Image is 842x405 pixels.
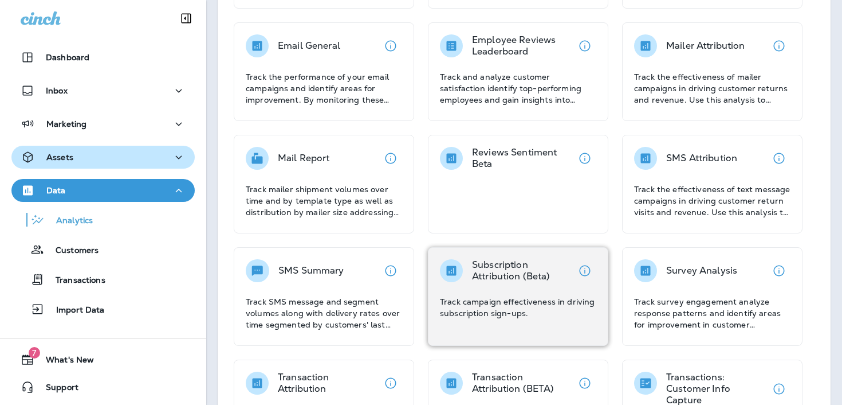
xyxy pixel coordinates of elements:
[278,153,330,164] p: Mail Report
[379,34,402,57] button: View details
[573,34,596,57] button: View details
[634,71,790,106] p: Track the effectiveness of mailer campaigns in driving customer returns and revenue. Use this ana...
[278,40,340,52] p: Email General
[278,265,344,277] p: SMS Summary
[472,34,573,57] p: Employee Reviews Leaderboard
[11,79,195,102] button: Inbox
[246,184,402,218] p: Track mailer shipment volumes over time and by template type as well as distribution by mailer si...
[472,147,573,170] p: Reviews Sentiment Beta
[768,377,790,400] button: View details
[44,275,105,286] p: Transactions
[573,372,596,395] button: View details
[34,383,78,396] span: Support
[440,296,596,319] p: Track campaign effectiveness in driving subscription sign-ups.
[11,237,195,262] button: Customers
[472,259,573,282] p: Subscription Attribution (Beta)
[11,376,195,399] button: Support
[666,40,745,52] p: Mailer Attribution
[634,296,790,330] p: Track survey engagement analyze response patterns and identify areas for improvement in customer ...
[379,259,402,282] button: View details
[278,372,379,395] p: Transaction Attribution
[11,179,195,202] button: Data
[11,146,195,169] button: Assets
[768,147,790,170] button: View details
[573,259,596,282] button: View details
[44,246,99,256] p: Customers
[634,184,790,218] p: Track the effectiveness of text message campaigns in driving customer return visits and revenue. ...
[45,305,105,316] p: Import Data
[170,7,202,30] button: Collapse Sidebar
[573,147,596,170] button: View details
[11,297,195,321] button: Import Data
[472,372,573,395] p: Transaction Attribution (BETA)
[46,86,68,95] p: Inbox
[768,34,790,57] button: View details
[45,216,93,227] p: Analytics
[246,296,402,330] p: Track SMS message and segment volumes along with delivery rates over time segmented by customers'...
[666,265,737,277] p: Survey Analysis
[46,119,86,128] p: Marketing
[11,46,195,69] button: Dashboard
[666,153,737,164] p: SMS Attribution
[379,147,402,170] button: View details
[11,112,195,135] button: Marketing
[11,208,195,232] button: Analytics
[11,267,195,291] button: Transactions
[29,347,40,359] span: 7
[34,355,94,369] span: What's New
[768,259,790,282] button: View details
[246,71,402,106] p: Track the performance of your email campaigns and identify areas for improvement. By monitoring t...
[440,71,596,106] p: Track and analyze customer satisfaction identify top-performing employees and gain insights into ...
[46,53,89,62] p: Dashboard
[46,186,66,195] p: Data
[46,153,73,162] p: Assets
[379,372,402,395] button: View details
[11,348,195,371] button: 7What's New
